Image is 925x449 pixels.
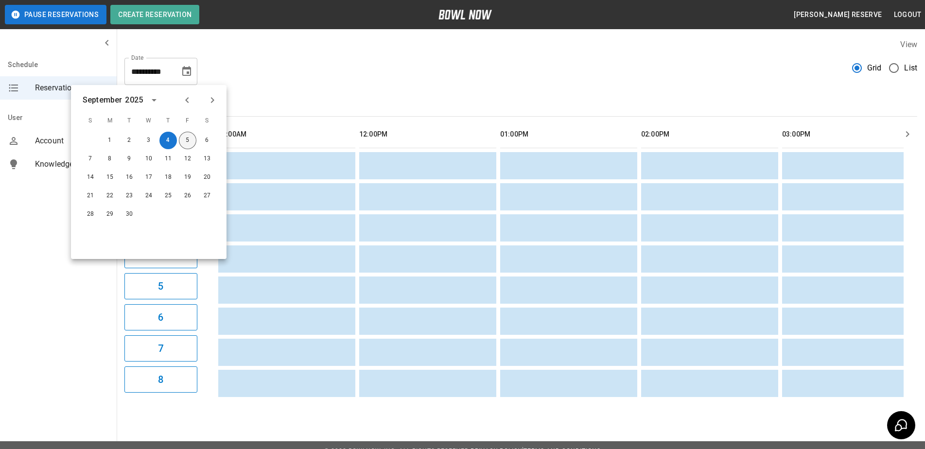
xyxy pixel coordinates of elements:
th: 02:00PM [641,121,778,148]
button: Next month [204,92,221,108]
span: Account [35,135,109,147]
div: September [83,94,122,106]
button: Sep 8, 2025 [101,150,119,168]
button: Create Reservation [110,5,199,24]
button: Sep 20, 2025 [198,169,216,186]
button: 8 [124,366,197,393]
button: Sep 2, 2025 [121,132,138,149]
button: Sep 24, 2025 [140,187,157,205]
button: Sep 4, 2025 [159,132,177,149]
h6: 7 [158,341,163,356]
div: 2025 [125,94,143,106]
div: inventory tabs [124,93,917,116]
label: View [900,40,917,49]
span: Grid [867,62,882,74]
button: Sep 30, 2025 [121,206,138,223]
button: Sep 3, 2025 [140,132,157,149]
button: Sep 6, 2025 [198,132,216,149]
span: M [101,111,119,131]
button: Sep 5, 2025 [179,132,196,149]
button: Sep 19, 2025 [179,169,196,186]
button: Sep 22, 2025 [101,187,119,205]
span: T [121,111,138,131]
button: Sep 18, 2025 [159,169,177,186]
button: Choose date, selected date is Sep 4, 2025 [177,62,196,81]
h6: 8 [158,372,163,387]
button: Sep 25, 2025 [159,187,177,205]
button: 6 [124,304,197,330]
th: 12:00PM [359,121,496,148]
button: Sep 28, 2025 [82,206,99,223]
button: Sep 9, 2025 [121,150,138,168]
button: 7 [124,335,197,362]
button: Sep 26, 2025 [179,187,196,205]
h6: 6 [158,310,163,325]
button: Sep 13, 2025 [198,150,216,168]
th: 01:00PM [500,121,637,148]
button: Sep 14, 2025 [82,169,99,186]
button: Sep 16, 2025 [121,169,138,186]
th: 11:00AM [218,121,355,148]
span: T [159,111,177,131]
button: Sep 12, 2025 [179,150,196,168]
span: List [904,62,917,74]
span: Knowledge Base [35,158,109,170]
button: Sep 27, 2025 [198,187,216,205]
button: Sep 17, 2025 [140,169,157,186]
span: S [82,111,99,131]
button: Sep 11, 2025 [159,150,177,168]
button: Pause Reservations [5,5,106,24]
h6: 5 [158,278,163,294]
button: Sep 7, 2025 [82,150,99,168]
button: [PERSON_NAME] reserve [790,6,886,24]
button: Sep 29, 2025 [101,206,119,223]
span: W [140,111,157,131]
span: Reservations [35,82,109,94]
button: Sep 15, 2025 [101,169,119,186]
button: Logout [890,6,925,24]
span: F [179,111,196,131]
button: Sep 1, 2025 [101,132,119,149]
button: Sep 21, 2025 [82,187,99,205]
button: 5 [124,273,197,299]
span: S [198,111,216,131]
button: Previous month [179,92,195,108]
img: logo [438,10,492,19]
button: Sep 23, 2025 [121,187,138,205]
button: Sep 10, 2025 [140,150,157,168]
button: calendar view is open, switch to year view [146,92,162,108]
